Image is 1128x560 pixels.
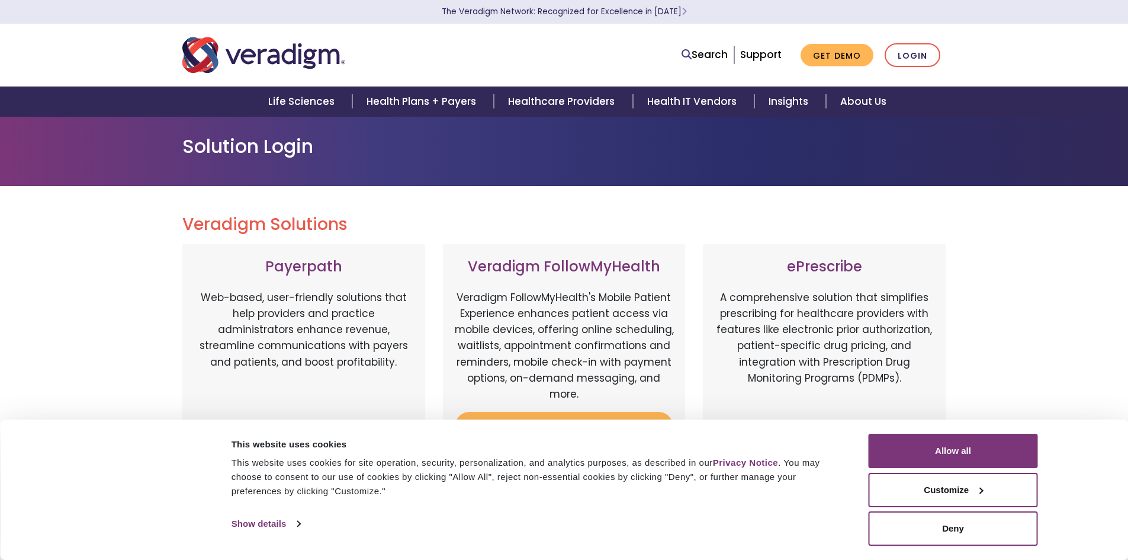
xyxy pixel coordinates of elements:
div: This website uses cookies [232,437,842,452]
h3: Payerpath [194,258,413,276]
a: Get Demo [801,44,873,67]
a: The Veradigm Network: Recognized for Excellence in [DATE]Learn More [442,6,687,17]
div: This website uses cookies for site operation, security, personalization, and analytics purposes, ... [232,456,842,498]
h3: Veradigm FollowMyHealth [455,258,674,276]
p: Veradigm FollowMyHealth's Mobile Patient Experience enhances patient access via mobile devices, o... [455,290,674,402]
button: Deny [869,511,1038,546]
p: Web-based, user-friendly solutions that help providers and practice administrators enhance revenu... [194,290,413,414]
span: Learn More [682,6,687,17]
a: Privacy Notice [713,457,778,468]
a: Life Sciences [254,87,352,117]
h1: Solution Login [182,135,946,158]
a: Login to Veradigm FollowMyHealth [455,412,674,450]
a: Healthcare Providers [494,87,632,117]
h3: ePrescribe [715,258,934,276]
button: Allow all [869,434,1038,468]
a: Login [885,43,940,68]
img: Veradigm logo [182,36,345,75]
a: Support [740,47,782,62]
button: Customize [869,473,1038,507]
a: About Us [826,87,901,117]
a: Health IT Vendors [633,87,754,117]
h2: Veradigm Solutions [182,215,946,235]
a: Show details [232,515,300,533]
a: Insights [754,87,826,117]
a: Search [682,47,728,63]
p: A comprehensive solution that simplifies prescribing for healthcare providers with features like ... [715,290,934,414]
a: Health Plans + Payers [352,87,494,117]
